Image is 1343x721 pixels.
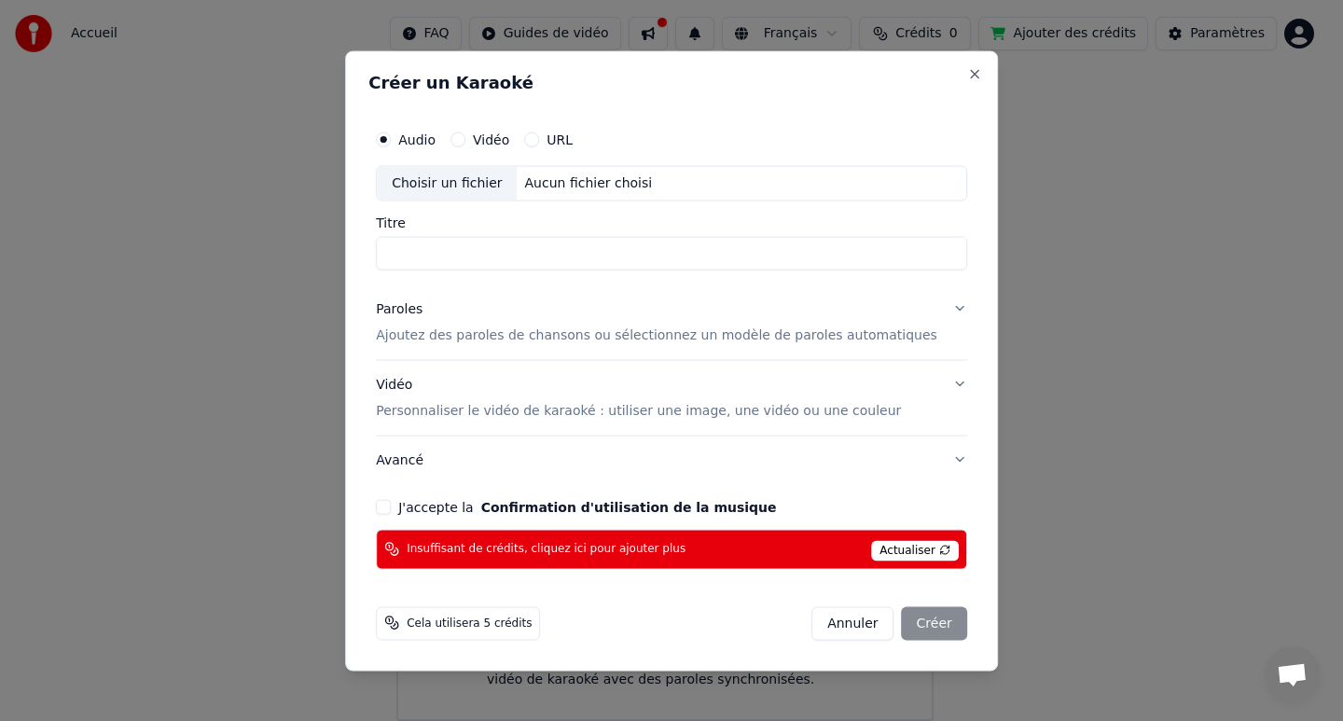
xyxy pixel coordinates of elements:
div: Choisir un fichier [377,166,517,200]
p: Ajoutez des paroles de chansons ou sélectionnez un modèle de paroles automatiques [376,326,937,344]
label: URL [547,132,573,146]
span: Insuffisant de crédits, cliquez ici pour ajouter plus [407,541,685,556]
div: Aucun fichier choisi [518,173,660,192]
label: Audio [398,132,436,146]
h2: Créer un Karaoké [368,74,975,90]
span: Actualiser [871,540,959,561]
button: J'accepte la [481,500,777,513]
div: Paroles [376,299,422,318]
label: Titre [376,215,967,229]
label: J'accepte la [398,500,776,513]
span: Cela utilisera 5 crédits [407,616,532,631]
label: Vidéo [473,132,509,146]
button: Avancé [376,436,967,484]
button: Annuler [811,606,893,640]
button: ParolesAjoutez des paroles de chansons ou sélectionnez un modèle de paroles automatiques [376,284,967,359]
p: Personnaliser le vidéo de karaoké : utiliser une image, une vidéo ou une couleur [376,401,901,420]
div: Vidéo [376,375,901,420]
button: VidéoPersonnaliser le vidéo de karaoké : utiliser une image, une vidéo ou une couleur [376,360,967,435]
